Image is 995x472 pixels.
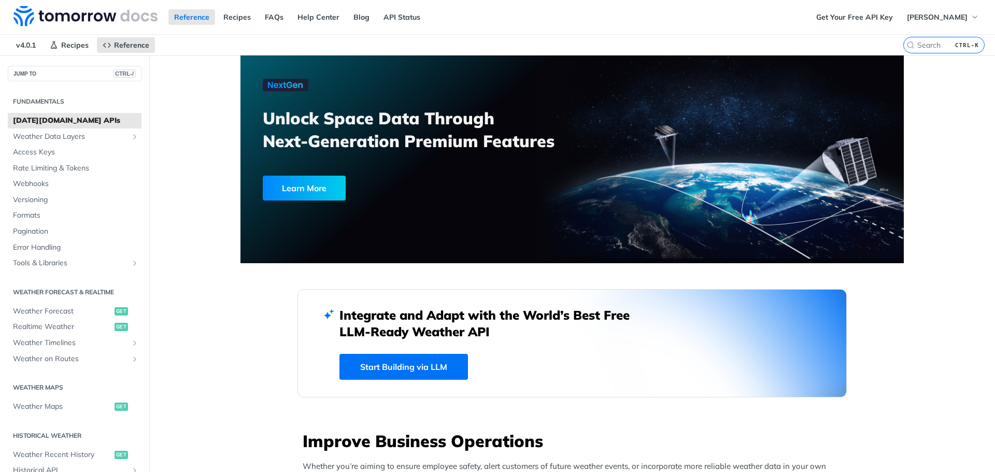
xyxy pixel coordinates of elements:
a: Access Keys [8,145,141,160]
a: Get Your Free API Key [811,9,899,25]
span: Pagination [13,226,139,237]
span: Reference [114,40,149,50]
span: Error Handling [13,242,139,253]
a: Realtime Weatherget [8,319,141,335]
a: Rate Limiting & Tokens [8,161,141,176]
kbd: CTRL-K [953,40,982,50]
a: Weather Forecastget [8,304,141,319]
a: Start Building via LLM [339,354,468,380]
a: Weather Data LayersShow subpages for Weather Data Layers [8,129,141,145]
span: Weather Data Layers [13,132,128,142]
a: API Status [378,9,426,25]
span: Weather Maps [13,402,112,412]
a: Error Handling [8,240,141,255]
a: Formats [8,208,141,223]
span: [PERSON_NAME] [907,12,968,22]
h2: Fundamentals [8,97,141,106]
a: Weather TimelinesShow subpages for Weather Timelines [8,335,141,351]
h2: Weather Maps [8,383,141,392]
span: get [115,307,128,316]
span: get [115,403,128,411]
a: Recipes [44,37,94,53]
h2: Weather Forecast & realtime [8,288,141,297]
span: Weather on Routes [13,354,128,364]
span: Webhooks [13,179,139,189]
span: Weather Recent History [13,450,112,460]
span: Weather Timelines [13,338,128,348]
h2: Historical Weather [8,431,141,440]
h3: Unlock Space Data Through Next-Generation Premium Features [263,107,584,152]
svg: Search [906,41,915,49]
span: Realtime Weather [13,322,112,332]
a: Tools & LibrariesShow subpages for Tools & Libraries [8,255,141,271]
a: Help Center [292,9,345,25]
button: Show subpages for Tools & Libraries [131,259,139,267]
span: v4.0.1 [10,37,41,53]
h3: Improve Business Operations [303,430,847,452]
span: Access Keys [13,147,139,158]
a: Reference [97,37,155,53]
img: NextGen [263,79,308,91]
button: Show subpages for Weather Data Layers [131,133,139,141]
a: Weather Recent Historyget [8,447,141,463]
button: JUMP TOCTRL-/ [8,66,141,81]
span: Tools & Libraries [13,258,128,268]
button: Show subpages for Weather on Routes [131,355,139,363]
h2: Integrate and Adapt with the World’s Best Free LLM-Ready Weather API [339,307,645,340]
span: Formats [13,210,139,221]
a: Weather on RoutesShow subpages for Weather on Routes [8,351,141,367]
span: Rate Limiting & Tokens [13,163,139,174]
a: Recipes [218,9,257,25]
a: Pagination [8,224,141,239]
a: Weather Mapsget [8,399,141,414]
span: get [115,451,128,459]
a: Webhooks [8,176,141,192]
span: [DATE][DOMAIN_NAME] APIs [13,116,139,126]
span: CTRL-/ [113,69,136,78]
span: Recipes [61,40,89,50]
button: [PERSON_NAME] [901,9,985,25]
img: Tomorrow.io Weather API Docs [13,6,158,26]
span: Weather Forecast [13,306,112,317]
span: get [115,323,128,331]
a: [DATE][DOMAIN_NAME] APIs [8,113,141,128]
a: Learn More [263,176,519,201]
div: Learn More [263,176,346,201]
a: Reference [168,9,215,25]
a: Blog [348,9,375,25]
a: FAQs [259,9,289,25]
button: Show subpages for Weather Timelines [131,339,139,347]
a: Versioning [8,192,141,208]
span: Versioning [13,195,139,205]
